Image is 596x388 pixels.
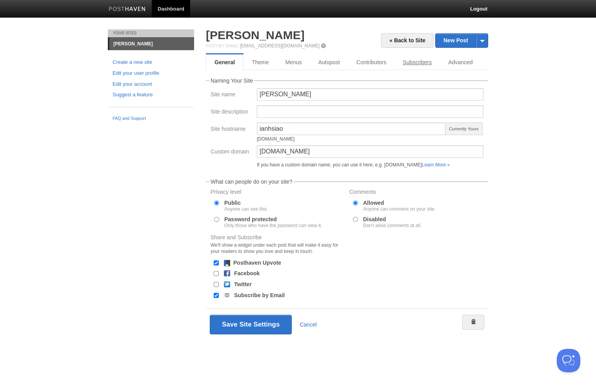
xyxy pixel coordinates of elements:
[224,270,230,276] img: facebook.png
[363,207,436,211] div: Anyone can comment on your site.
[234,271,260,276] label: Facebook
[113,91,189,99] a: Suggest a feature
[436,34,488,47] a: New Post
[363,200,436,211] label: Allowed
[348,54,394,70] a: Contributors
[394,54,440,70] a: Subscribers
[206,43,238,48] span: Post by Email
[113,69,189,78] a: Edit your user profile
[440,54,481,70] a: Advanced
[277,54,310,70] a: Menus
[422,162,450,168] a: Learn More »
[210,315,292,334] button: Save Site Settings
[211,126,252,134] label: Site hostname
[209,78,254,83] legend: Naming Your Site
[257,137,446,141] div: [DOMAIN_NAME]
[257,162,483,167] div: If you have a custom domain name, you can use it here, e.g. [DOMAIN_NAME]
[209,179,294,184] legend: What can people do on your site?
[224,200,268,211] label: Public
[211,235,345,256] label: Share and Subscribe
[224,281,230,287] img: twitter.png
[211,189,345,197] label: Privacy level
[363,223,422,228] div: Don't allow comments at all.
[363,217,422,228] label: Disabled
[206,54,243,70] a: General
[211,109,252,116] label: Site description
[211,149,252,156] label: Custom domain
[243,54,277,70] a: Theme
[224,207,268,211] div: Anyone can see this.
[300,321,317,328] a: Cancel
[310,54,348,70] a: Autopost
[240,43,320,49] a: [EMAIL_ADDRESS][DOMAIN_NAME]
[234,292,285,298] label: Subscribe by Email
[109,38,194,50] a: [PERSON_NAME]
[113,80,189,88] a: Edit your account
[109,7,146,13] img: Posthaven-bar
[233,260,281,265] label: Posthaven Upvote
[224,223,322,228] div: Only those who have the password can view it.
[224,217,322,228] label: Password protected
[211,242,345,254] div: We'll show a widget under each post that will make it easy for your readers to show you love and ...
[445,123,483,135] span: Currently Yours
[113,58,189,67] a: Create a new site
[206,29,305,42] a: [PERSON_NAME]
[113,115,189,122] a: FAQ and Support
[234,282,252,287] label: Twitter
[381,33,434,48] a: « Back to Site
[557,349,580,372] iframe: Help Scout Beacon - Open
[108,29,194,37] li: Your Sites
[349,189,483,197] label: Comments
[211,92,252,99] label: Site name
